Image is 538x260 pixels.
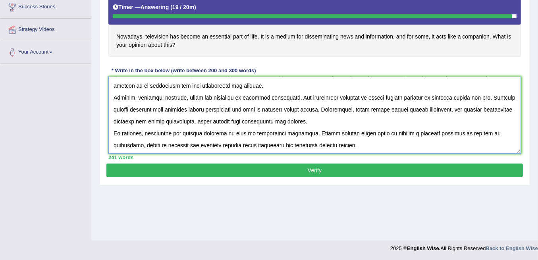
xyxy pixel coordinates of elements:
[113,4,196,10] h5: Timer —
[390,241,538,252] div: 2025 © All Rights Reserved
[108,67,259,74] div: * Write in the box below (write between 200 and 300 words)
[0,41,91,61] a: Your Account
[194,4,196,10] b: )
[407,245,440,251] strong: English Wise.
[486,245,538,251] a: Back to English Wise
[0,19,91,39] a: Strategy Videos
[108,154,521,161] div: 241 words
[141,4,169,10] b: Answering
[106,164,523,177] button: Verify
[170,4,172,10] b: (
[172,4,194,10] b: 19 / 20m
